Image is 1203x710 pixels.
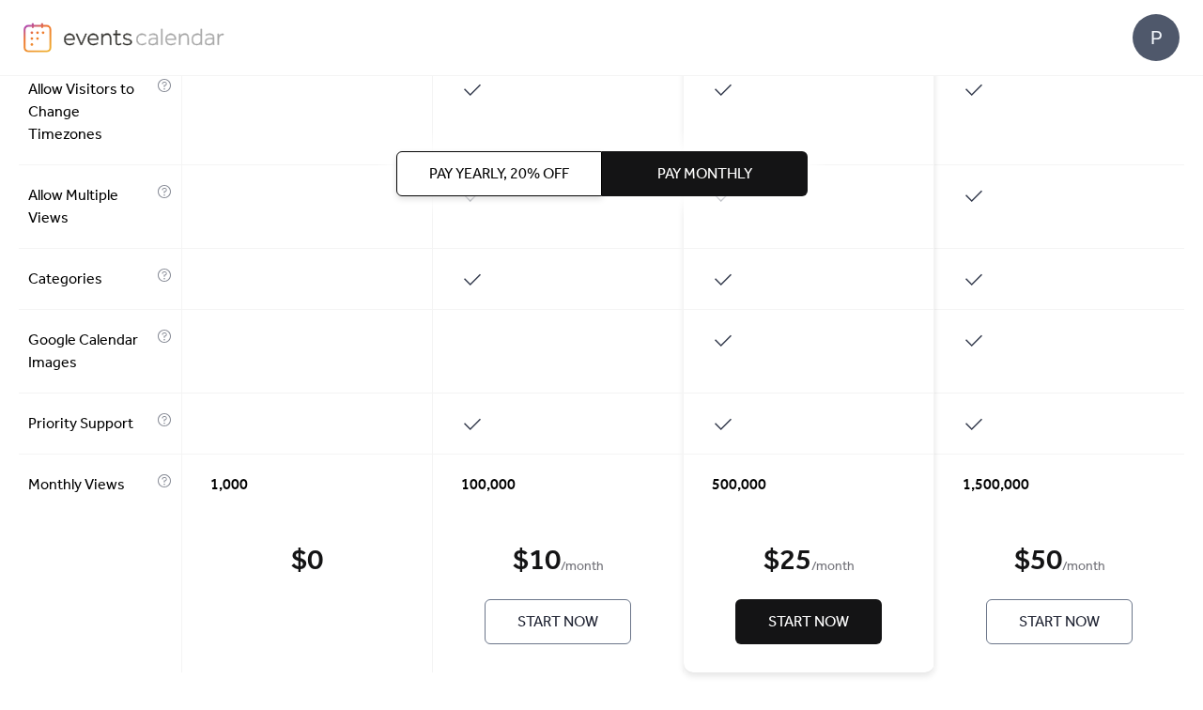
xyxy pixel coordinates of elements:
[28,330,152,375] span: Google Calendar Images
[1014,543,1062,580] div: $ 50
[517,611,598,634] span: Start Now
[986,599,1133,644] button: Start Now
[28,474,152,497] span: Monthly Views
[811,556,855,579] span: / month
[210,474,248,497] span: 1,000
[396,151,602,196] button: Pay Yearly, 20% off
[963,474,1029,497] span: 1,500,000
[657,163,752,186] span: Pay Monthly
[602,151,808,196] button: Pay Monthly
[461,474,516,497] span: 100,000
[1019,611,1100,634] span: Start Now
[485,599,631,644] button: Start Now
[561,556,604,579] span: / month
[28,185,152,230] span: Allow Multiple Views
[1062,556,1105,579] span: / month
[513,543,561,580] div: $ 10
[28,413,152,436] span: Priority Support
[712,474,766,497] span: 500,000
[63,23,225,51] img: logo-type
[735,599,882,644] button: Start Now
[429,163,569,186] span: Pay Yearly, 20% off
[763,543,811,580] div: $ 25
[1133,14,1180,61] div: P
[28,269,152,291] span: Categories
[291,543,323,580] div: $ 0
[768,611,849,634] span: Start Now
[28,79,152,147] span: Allow Visitors to Change Timezones
[23,23,52,53] img: logo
